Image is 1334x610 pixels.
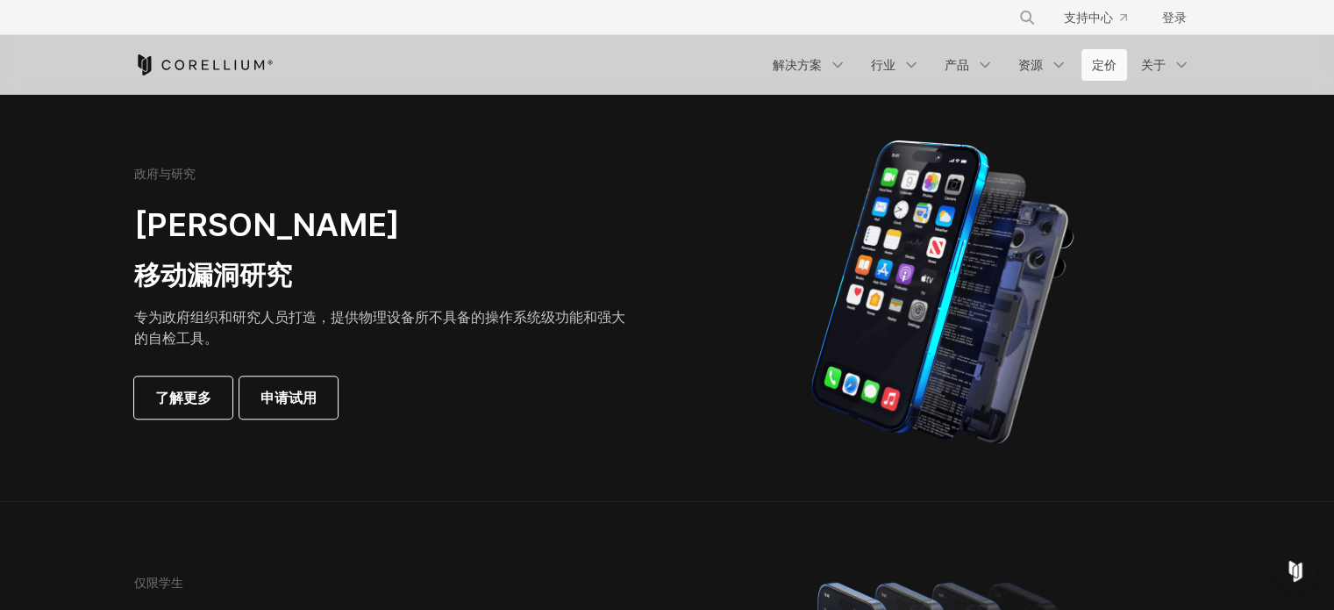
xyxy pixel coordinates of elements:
[134,166,196,181] font: 政府与研究
[260,389,317,406] font: 申请试用
[134,575,183,590] font: 仅限学生
[1141,57,1166,72] font: 关于
[1018,57,1043,72] font: 资源
[1064,10,1113,25] font: 支持中心
[871,57,895,72] font: 行业
[810,139,1074,446] img: iPhone 模型分为用于构建物理设备的机制。
[134,308,625,347] font: 专为政府组织和研究人员打造，提供物理设备所不具备的操作系统级功能和强大的自检工具。
[239,377,338,419] a: 申请试用
[134,205,400,244] font: [PERSON_NAME]
[134,259,292,291] font: 移动漏洞研究
[773,57,822,72] font: 解决方案
[762,49,1201,81] div: 导航菜单
[1011,2,1043,33] button: 搜索
[1092,57,1116,72] font: 定价
[134,377,232,419] a: 了解更多
[945,57,969,72] font: 产品
[1274,550,1316,592] div: Open Intercom Messenger
[155,389,211,406] font: 了解更多
[134,54,274,75] a: 科雷利姆之家
[997,2,1201,33] div: 导航菜单
[1162,10,1187,25] font: 登录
